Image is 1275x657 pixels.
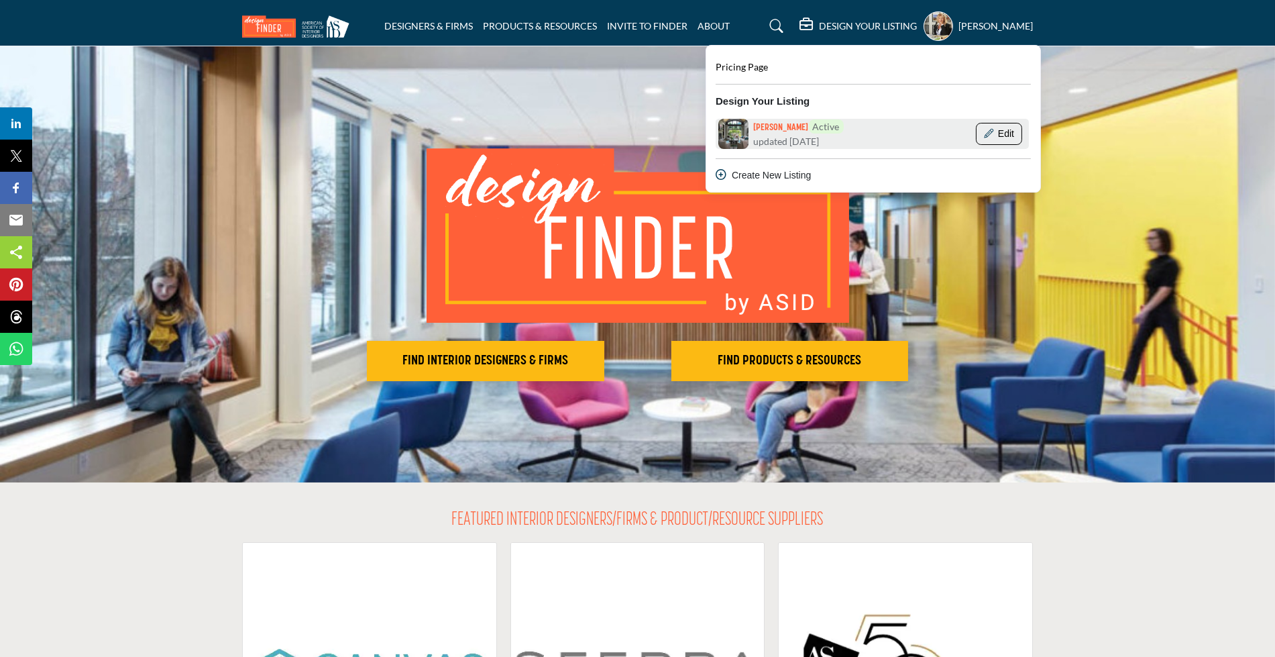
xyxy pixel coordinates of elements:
span: Pricing Page [716,61,768,72]
a: donna-pocci logo [PERSON_NAME]Active updated [DATE] [716,119,899,149]
h2: FIND INTERIOR DESIGNERS & FIRMS [371,353,600,369]
img: image [427,148,849,323]
span: Active [809,119,844,134]
button: FIND INTERIOR DESIGNERS & FIRMS [367,341,604,381]
div: Create New Listing [716,168,1031,183]
button: FIND PRODUCTS & RESOURCES [671,341,909,381]
h6: Donna Pocci [754,119,844,134]
button: Show hide supplier dropdown [924,11,953,41]
div: Basic outlined example [976,123,1021,146]
h5: [PERSON_NAME] [958,19,1033,33]
a: ABOUT [698,20,730,32]
h5: DESIGN YOUR LISTING [819,20,917,32]
a: PRODUCTS & RESOURCES [483,20,597,32]
button: Show Company Details With Edit Page [976,123,1021,146]
div: DESIGN YOUR LISTING [799,18,917,34]
img: Site Logo [242,15,356,38]
a: DESIGNERS & FIRMS [384,20,473,32]
h2: FIND PRODUCTS & RESOURCES [675,353,905,369]
a: Pricing Page [716,60,768,75]
h2: FEATURED INTERIOR DESIGNERS/FIRMS & PRODUCT/RESOURCE SUPPLIERS [452,509,824,532]
a: INVITE TO FINDER [607,20,687,32]
b: Design Your Listing [716,94,810,109]
span: updated [DATE] [754,134,820,148]
a: Search [757,15,793,37]
img: donna-pocci logo [718,119,749,149]
div: DESIGN YOUR LISTING [706,45,1041,193]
